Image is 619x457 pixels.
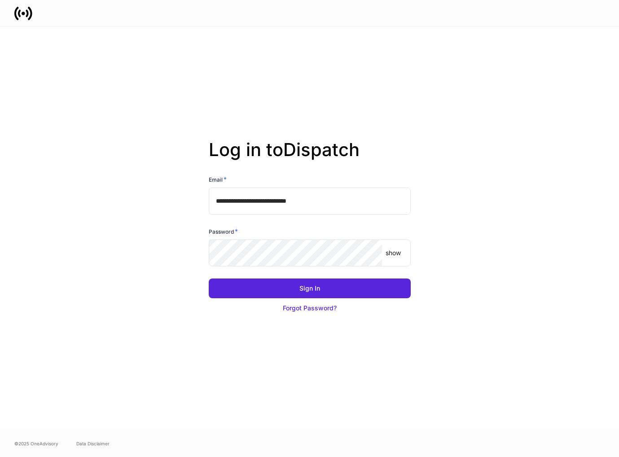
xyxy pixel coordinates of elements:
button: Forgot Password? [209,298,411,318]
span: © 2025 OneAdvisory [14,440,58,447]
div: Sign In [299,284,320,293]
div: Forgot Password? [283,304,337,313]
h2: Log in to Dispatch [209,139,411,175]
button: Sign In [209,279,411,298]
a: Data Disclaimer [76,440,110,447]
h6: Email [209,175,227,184]
p: show [386,248,401,257]
h6: Password [209,227,238,236]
